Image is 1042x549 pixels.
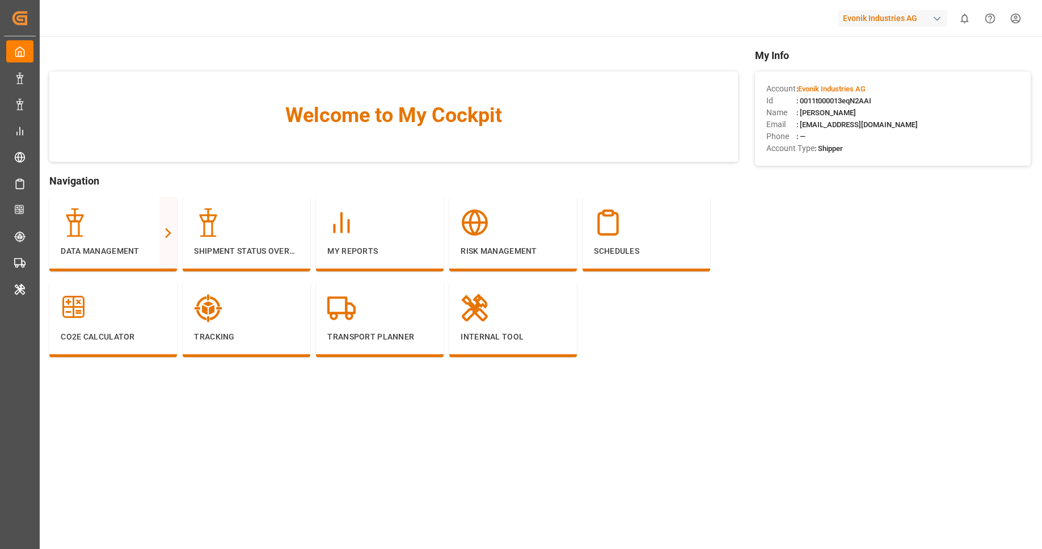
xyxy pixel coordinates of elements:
[796,97,871,105] span: : 0011t000013eqN2AAI
[327,331,432,343] p: Transport Planner
[838,10,947,27] div: Evonik Industries AG
[461,245,566,257] p: Risk Management
[952,6,977,31] button: show 0 new notifications
[977,6,1003,31] button: Help Center
[766,131,796,143] span: Phone
[766,95,796,107] span: Id
[194,245,299,257] p: Shipment Status Overview
[755,48,1031,63] span: My Info
[796,108,856,117] span: : [PERSON_NAME]
[796,132,805,141] span: : —
[838,7,952,29] button: Evonik Industries AG
[461,331,566,343] p: Internal Tool
[798,85,866,93] span: Evonik Industries AG
[594,245,699,257] p: Schedules
[194,331,299,343] p: Tracking
[61,245,166,257] p: Data Management
[766,119,796,131] span: Email
[72,100,715,131] span: Welcome to My Cockpit
[796,120,918,129] span: : [EMAIL_ADDRESS][DOMAIN_NAME]
[327,245,432,257] p: My Reports
[766,143,815,154] span: Account Type
[815,144,843,153] span: : Shipper
[49,173,738,188] span: Navigation
[796,85,866,93] span: :
[61,331,166,343] p: CO2e Calculator
[766,83,796,95] span: Account
[766,107,796,119] span: Name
